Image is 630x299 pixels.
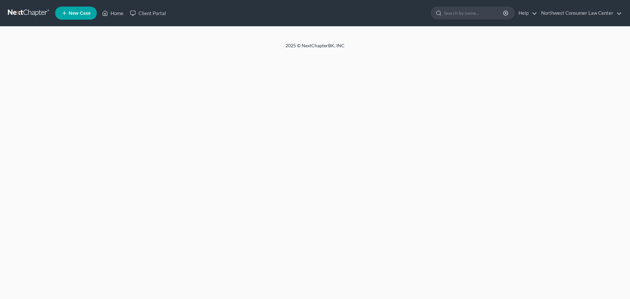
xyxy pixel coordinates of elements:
a: Northwest Consumer Law Center [538,7,622,19]
span: New Case [69,11,91,16]
a: Client Portal [127,7,169,19]
input: Search by name... [444,7,504,19]
a: Help [515,7,537,19]
a: Home [99,7,127,19]
div: 2025 © NextChapterBK, INC [128,42,502,54]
